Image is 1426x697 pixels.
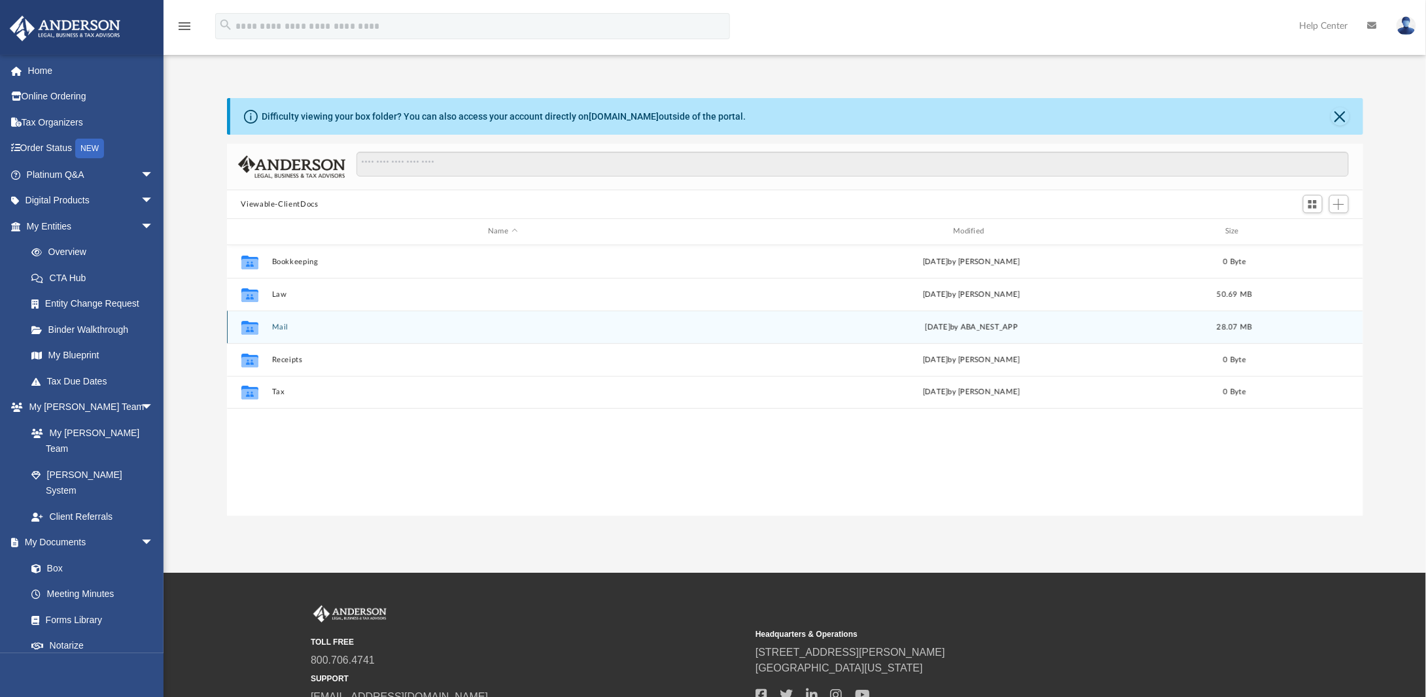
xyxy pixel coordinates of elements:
[241,199,318,211] button: Viewable-ClientDocs
[18,265,173,291] a: CTA Hub
[1217,323,1252,330] span: 28.07 MB
[1303,195,1323,213] button: Switch to Grid View
[9,58,173,84] a: Home
[1266,226,1358,237] div: id
[1217,290,1252,297] span: 50.69 MB
[18,239,173,265] a: Overview
[740,321,1202,333] div: [DATE] by ABA_NEST_APP
[271,356,734,364] button: Receipts
[227,245,1364,517] div: grid
[141,213,167,240] span: arrow_drop_down
[1208,226,1261,237] div: Size
[740,256,1202,267] div: [DATE] by [PERSON_NAME]
[9,135,173,162] a: Order StatusNEW
[141,530,167,556] span: arrow_drop_down
[271,258,734,266] button: Bookkeeping
[18,420,160,462] a: My [PERSON_NAME] Team
[756,647,945,658] a: [STREET_ADDRESS][PERSON_NAME]
[756,662,923,673] a: [GEOGRAPHIC_DATA][US_STATE]
[18,503,167,530] a: Client Referrals
[18,633,167,659] a: Notarize
[9,109,173,135] a: Tax Organizers
[1223,356,1246,363] span: 0 Byte
[9,394,167,420] a: My [PERSON_NAME] Teamarrow_drop_down
[1397,16,1416,35] img: User Pic
[1331,107,1349,126] button: Close
[18,316,173,343] a: Binder Walkthrough
[18,607,160,633] a: Forms Library
[262,110,746,124] div: Difficulty viewing your box folder? You can also access your account directly on outside of the p...
[311,636,746,648] small: TOLL FREE
[9,84,173,110] a: Online Ordering
[141,161,167,188] span: arrow_drop_down
[271,290,734,299] button: Law
[356,152,1348,177] input: Search files and folders
[141,394,167,421] span: arrow_drop_down
[1223,258,1246,265] span: 0 Byte
[271,323,734,331] button: Mail
[9,213,173,239] a: My Entitiesarrow_drop_down
[18,462,167,503] a: [PERSON_NAME] System
[232,226,265,237] div: id
[177,18,192,34] i: menu
[271,226,734,237] div: Name
[756,628,1191,640] small: Headquarters & Operations
[271,388,734,396] button: Tax
[75,139,104,158] div: NEW
[177,25,192,34] a: menu
[18,368,173,394] a: Tax Due Dates
[740,354,1202,365] div: [DATE] by [PERSON_NAME]
[9,530,167,556] a: My Documentsarrow_drop_down
[311,605,389,622] img: Anderson Advisors Platinum Portal
[740,288,1202,300] div: [DATE] by [PERSON_NAME]
[18,555,160,581] a: Box
[6,16,124,41] img: Anderson Advisors Platinum Portal
[740,226,1203,237] div: Modified
[9,188,173,214] a: Digital Productsarrow_drop_down
[141,188,167,214] span: arrow_drop_down
[9,161,173,188] a: Platinum Q&Aarrow_drop_down
[1223,388,1246,396] span: 0 Byte
[740,386,1202,398] div: [DATE] by [PERSON_NAME]
[218,18,233,32] i: search
[1329,195,1349,213] button: Add
[589,111,659,122] a: [DOMAIN_NAME]
[18,291,173,317] a: Entity Change Request
[18,343,167,369] a: My Blueprint
[18,581,167,607] a: Meeting Minutes
[311,654,375,666] a: 800.706.4741
[311,673,746,685] small: SUPPORT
